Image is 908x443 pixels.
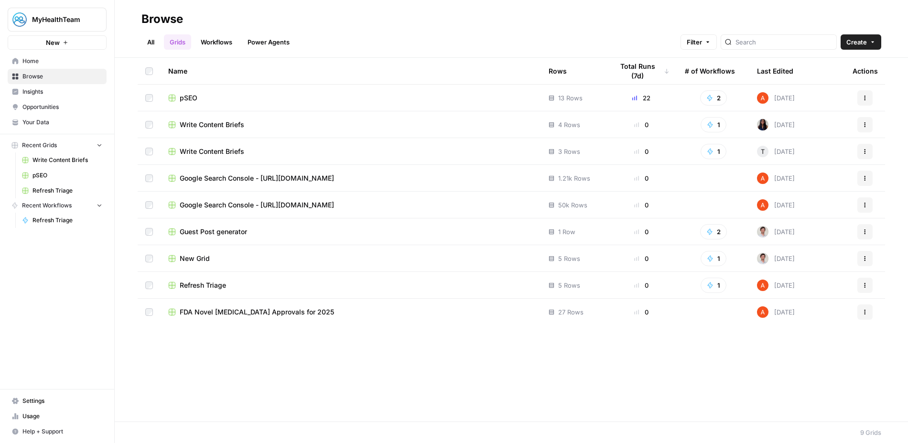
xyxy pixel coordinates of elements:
[180,200,334,210] span: Google Search Console - [URL][DOMAIN_NAME]
[701,278,726,293] button: 1
[613,58,670,84] div: Total Runs (7d)
[180,254,210,263] span: New Grid
[735,37,832,47] input: Search
[8,35,107,50] button: New
[681,34,717,50] button: Filter
[180,93,197,103] span: pSEO
[701,117,726,132] button: 1
[180,227,247,237] span: Guest Post generator
[558,254,580,263] span: 5 Rows
[8,69,107,84] a: Browse
[164,34,191,50] a: Grids
[757,280,795,291] div: [DATE]
[757,280,768,291] img: cje7zb9ux0f2nqyv5qqgv3u0jxek
[757,119,795,130] div: [DATE]
[22,397,102,405] span: Settings
[757,92,768,104] img: cje7zb9ux0f2nqyv5qqgv3u0jxek
[757,173,768,184] img: cje7zb9ux0f2nqyv5qqgv3u0jxek
[757,199,768,211] img: cje7zb9ux0f2nqyv5qqgv3u0jxek
[549,58,567,84] div: Rows
[757,226,768,238] img: tdmuw9wfe40fkwq84phcceuazoww
[757,92,795,104] div: [DATE]
[168,254,533,263] a: New Grid
[141,11,183,27] div: Browse
[8,424,107,439] button: Help + Support
[701,144,726,159] button: 1
[22,72,102,81] span: Browse
[757,146,795,157] div: [DATE]
[757,199,795,211] div: [DATE]
[757,306,795,318] div: [DATE]
[180,307,334,317] span: FDA Novel [MEDICAL_DATA] Approvals for 2025
[22,87,102,96] span: Insights
[700,90,727,106] button: 2
[22,412,102,421] span: Usage
[180,120,244,130] span: Write Content Briefs
[757,306,768,318] img: cje7zb9ux0f2nqyv5qqgv3u0jxek
[141,34,160,50] a: All
[8,99,107,115] a: Opportunities
[558,93,583,103] span: 13 Rows
[757,253,795,264] div: [DATE]
[32,15,90,24] span: MyHealthTeam
[558,120,580,130] span: 4 Rows
[8,198,107,213] button: Recent Workflows
[853,58,878,84] div: Actions
[860,428,881,437] div: 9 Grids
[613,147,670,156] div: 0
[32,171,102,180] span: pSEO
[168,281,533,290] a: Refresh Triage
[180,173,334,183] span: Google Search Console - [URL][DOMAIN_NAME]
[613,120,670,130] div: 0
[757,253,768,264] img: tdmuw9wfe40fkwq84phcceuazoww
[22,427,102,436] span: Help + Support
[558,227,575,237] span: 1 Row
[168,173,533,183] a: Google Search Console - [URL][DOMAIN_NAME]
[685,58,735,84] div: # of Workflows
[613,227,670,237] div: 0
[846,37,867,47] span: Create
[558,147,580,156] span: 3 Rows
[168,120,533,130] a: Write Content Briefs
[168,227,533,237] a: Guest Post generator
[11,11,28,28] img: MyHealthTeam Logo
[32,186,102,195] span: Refresh Triage
[613,200,670,210] div: 0
[8,115,107,130] a: Your Data
[757,119,768,130] img: rox323kbkgutb4wcij4krxobkpon
[18,213,107,228] a: Refresh Triage
[687,37,702,47] span: Filter
[22,201,72,210] span: Recent Workflows
[180,147,244,156] span: Write Content Briefs
[32,156,102,164] span: Write Content Briefs
[757,58,793,84] div: Last Edited
[22,103,102,111] span: Opportunities
[558,173,590,183] span: 1.21k Rows
[8,138,107,152] button: Recent Grids
[8,393,107,409] a: Settings
[613,307,670,317] div: 0
[180,281,226,290] span: Refresh Triage
[168,58,533,84] div: Name
[8,84,107,99] a: Insights
[613,281,670,290] div: 0
[32,216,102,225] span: Refresh Triage
[22,57,102,65] span: Home
[8,409,107,424] a: Usage
[18,152,107,168] a: Write Content Briefs
[8,54,107,69] a: Home
[168,147,533,156] a: Write Content Briefs
[613,173,670,183] div: 0
[168,200,533,210] a: Google Search Console - [URL][DOMAIN_NAME]
[195,34,238,50] a: Workflows
[168,307,533,317] a: FDA Novel [MEDICAL_DATA] Approvals for 2025
[18,183,107,198] a: Refresh Triage
[841,34,881,50] button: Create
[757,226,795,238] div: [DATE]
[613,93,670,103] div: 22
[558,200,587,210] span: 50k Rows
[8,8,107,32] button: Workspace: MyHealthTeam
[22,118,102,127] span: Your Data
[613,254,670,263] div: 0
[558,281,580,290] span: 5 Rows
